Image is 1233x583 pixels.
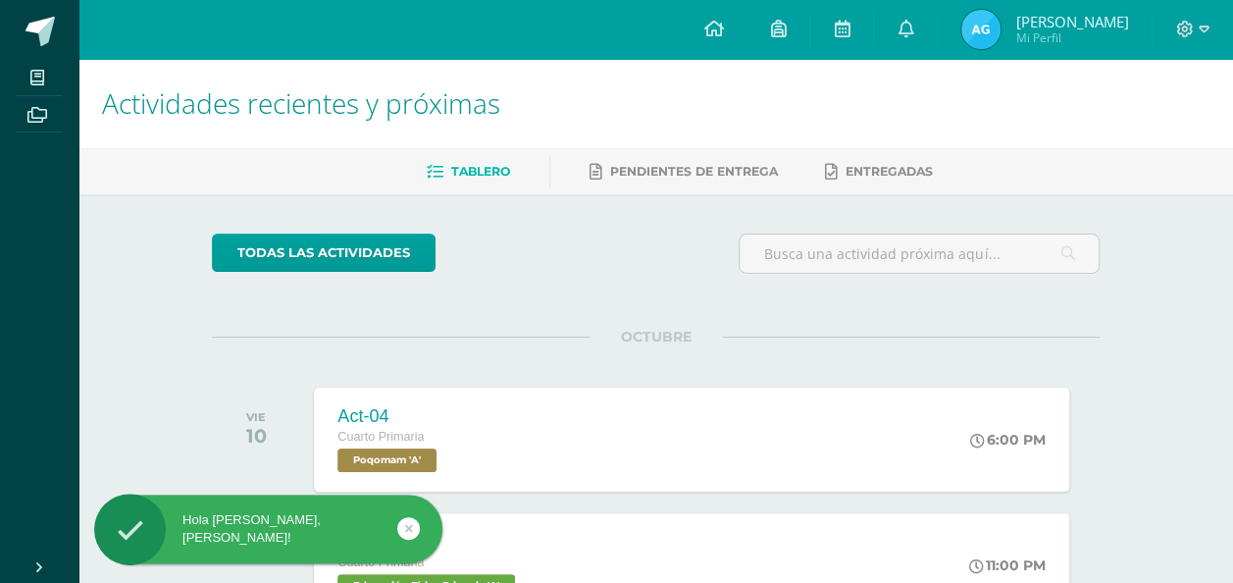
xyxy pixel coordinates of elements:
span: Cuarto Primaria [337,430,424,444]
span: [PERSON_NAME] [1015,12,1128,31]
div: 10 [246,424,267,448]
a: todas las Actividades [212,234,436,272]
input: Busca una actividad próxima aquí... [740,235,1099,273]
span: Tablero [451,164,510,179]
div: Hola [PERSON_NAME], [PERSON_NAME]! [94,511,442,547]
div: Act-04 [337,406,441,427]
img: 1a51daa7846d9dc1bea277efd10f0e4a.png [961,10,1001,49]
a: Tablero [427,156,510,187]
span: Mi Perfil [1015,29,1128,46]
span: Pendientes de entrega [610,164,778,179]
div: 6:00 PM [970,431,1046,449]
span: OCTUBRE [590,328,723,345]
span: Poqomam 'A' [337,449,437,472]
span: Entregadas [846,164,933,179]
a: Pendientes de entrega [590,156,778,187]
div: VIE [246,410,267,424]
a: Entregadas [825,156,933,187]
span: Actividades recientes y próximas [102,84,500,122]
div: 11:00 PM [969,556,1046,574]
